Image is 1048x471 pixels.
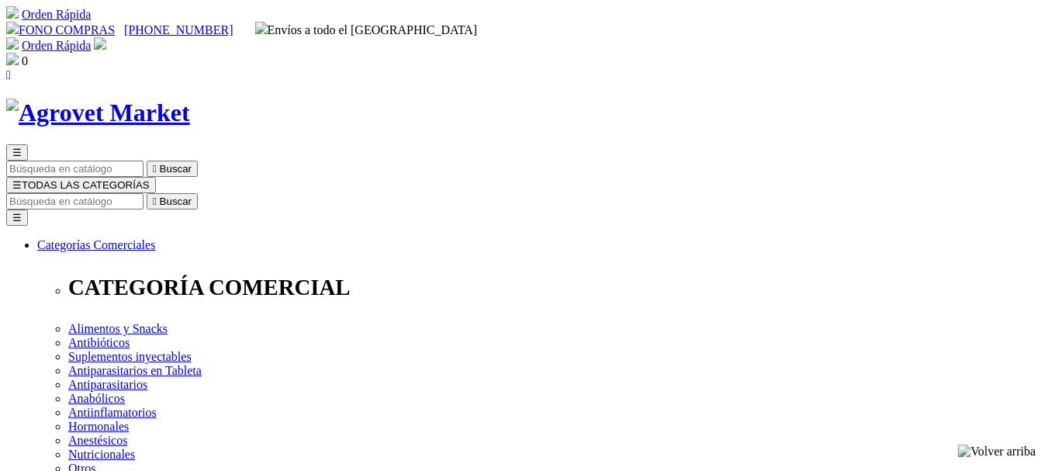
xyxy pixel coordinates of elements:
[68,275,1042,300] p: CATEGORÍA COMERCIAL
[68,434,127,447] a: Anestésicos
[958,445,1036,459] img: Volver arriba
[68,448,135,461] a: Nutricionales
